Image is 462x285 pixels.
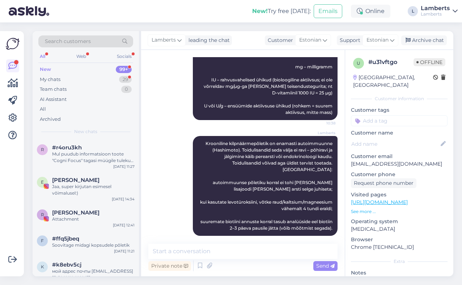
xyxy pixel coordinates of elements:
[299,36,321,44] span: Estonian
[74,128,97,135] span: New chats
[421,5,450,11] div: Lamberts
[351,160,448,168] p: [EMAIL_ADDRESS][DOMAIN_NAME]
[252,7,311,16] div: Try free [DATE]:
[152,36,176,44] span: Lamberts
[351,171,448,178] p: Customer phone
[38,52,47,61] div: All
[52,268,135,281] div: мой адрес почты [EMAIL_ADDRESS][DOMAIN_NAME]
[368,58,414,67] div: # u31vftgo
[40,116,61,123] div: Archived
[40,86,67,93] div: Team chats
[351,258,448,265] div: Extra
[41,212,44,217] span: R
[114,248,135,254] div: [DATE] 11:21
[421,5,458,17] a: LambertsLamberts
[357,60,360,66] span: u
[40,96,67,103] div: AI Assistant
[52,242,135,248] div: Soovitage midagi kopsudele põletik
[52,151,135,164] div: Mul puudub informatsioon toote "Cogni Focus" tagasi müügile tuleku kohta. [PERSON_NAME] sellest [...
[414,58,445,66] span: Offline
[52,235,79,242] span: #ffq5jbeq
[351,5,390,18] div: Online
[252,8,268,14] b: New!
[351,140,439,148] input: Add name
[351,225,448,233] p: [MEDICAL_DATA]
[113,222,135,228] div: [DATE] 12:41
[408,6,418,16] div: L
[351,218,448,225] p: Operating system
[308,236,335,242] span: 10:40
[421,11,450,17] div: Lamberts
[52,144,82,151] span: #r4oru3kh
[186,37,230,44] div: leading the chat
[200,141,335,231] span: Krooniline kilpnäärmepõletik on enamasti autoimmuunne (Hashimoto). Toidulisandid seda välja ei ra...
[40,106,46,113] div: All
[148,261,191,271] div: Private note
[366,36,389,44] span: Estonian
[52,261,81,268] span: #k8ebv5cj
[75,52,88,61] div: Web
[308,130,335,136] span: Lamberts
[40,76,60,83] div: My chats
[316,263,335,269] span: Send
[52,177,99,183] span: EMMA TAMMEMÄGI
[351,129,448,137] p: Customer name
[351,95,448,102] div: Customer information
[41,147,44,152] span: r
[308,120,335,126] span: 10:38
[351,269,448,277] p: Notes
[45,38,91,45] span: Search customers
[113,164,135,169] div: [DATE] 11:27
[41,238,44,243] span: f
[351,236,448,243] p: Browser
[115,52,133,61] div: Socials
[52,216,135,222] div: Attachment
[351,191,448,199] p: Visited pages
[351,115,448,126] input: Add a tag
[401,35,447,45] div: Archive chat
[41,179,44,185] span: E
[41,264,44,269] span: k
[353,74,433,89] div: [GEOGRAPHIC_DATA], [GEOGRAPHIC_DATA]
[52,209,99,216] span: Regina Oja
[351,178,416,188] div: Request phone number
[265,37,293,44] div: Customer
[351,106,448,114] p: Customer tags
[52,183,135,196] div: Jaa, super kirjutan esimesel võimalusel:)
[119,76,132,83] div: 29
[121,86,132,93] div: 0
[6,37,20,51] img: Askly Logo
[351,153,448,160] p: Customer email
[351,199,408,205] a: [URL][DOMAIN_NAME]
[314,4,342,18] button: Emails
[112,196,135,202] div: [DATE] 14:34
[116,66,132,73] div: 99+
[351,243,448,251] p: Chrome [TECHNICAL_ID]
[351,208,448,215] p: See more ...
[337,37,360,44] div: Support
[40,66,51,73] div: New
